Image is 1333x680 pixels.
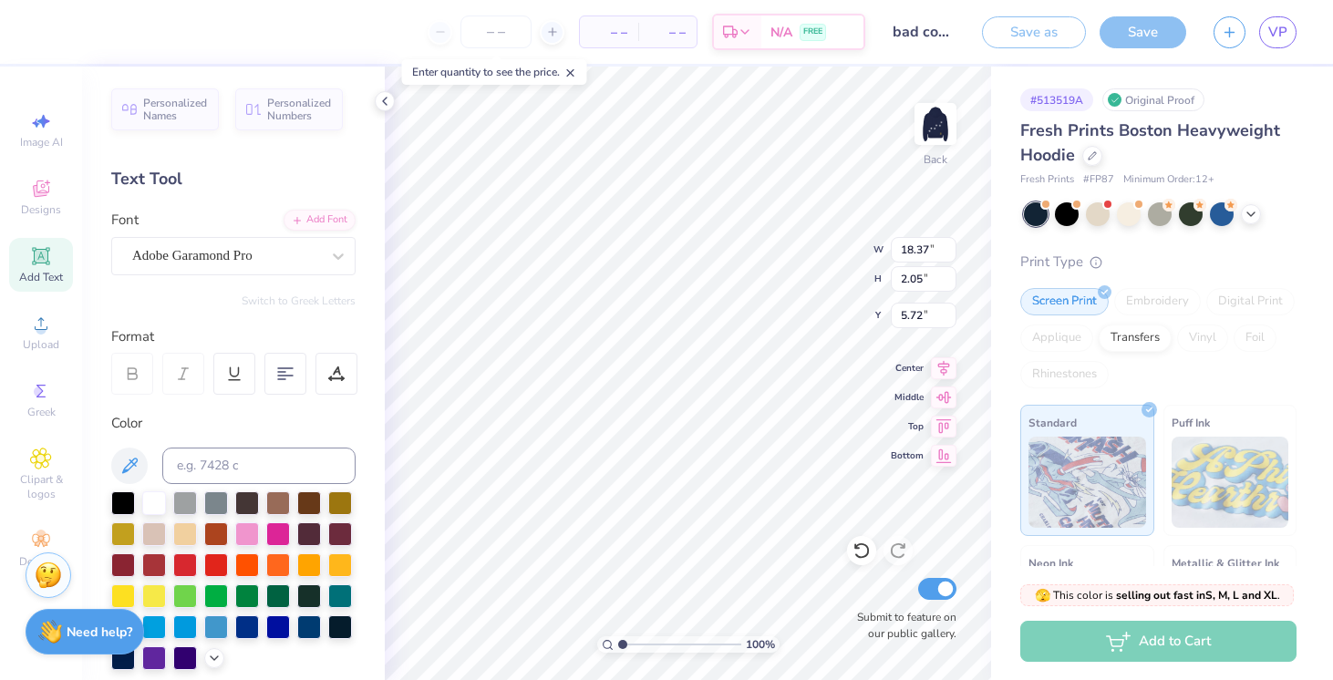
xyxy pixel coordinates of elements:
[1028,553,1073,572] span: Neon Ink
[1099,325,1172,352] div: Transfers
[21,202,61,217] span: Designs
[847,609,956,642] label: Submit to feature on our public gallery.
[879,14,968,50] input: Untitled Design
[460,15,532,48] input: – –
[1206,288,1295,315] div: Digital Print
[143,97,208,122] span: Personalized Names
[1020,119,1280,166] span: Fresh Prints Boston Heavyweight Hoodie
[19,270,63,284] span: Add Text
[111,167,356,191] div: Text Tool
[1268,22,1287,43] span: VP
[1116,588,1277,603] strong: selling out fast in S, M, L and XL
[1172,413,1210,432] span: Puff Ink
[1177,325,1228,352] div: Vinyl
[924,151,947,168] div: Back
[67,623,132,641] strong: Need help?
[402,59,587,85] div: Enter quantity to see the price.
[891,420,924,433] span: Top
[19,554,63,569] span: Decorate
[111,326,357,347] div: Format
[1020,361,1109,388] div: Rhinestones
[1035,587,1280,603] span: This color is .
[9,472,73,501] span: Clipart & logos
[27,405,56,419] span: Greek
[591,23,627,42] span: – –
[1028,437,1146,528] img: Standard
[1020,252,1297,273] div: Print Type
[111,413,356,434] div: Color
[242,294,356,308] button: Switch to Greek Letters
[649,23,686,42] span: – –
[1234,325,1276,352] div: Foil
[1020,172,1074,188] span: Fresh Prints
[770,23,792,42] span: N/A
[891,449,924,462] span: Bottom
[284,210,356,231] div: Add Font
[803,26,822,38] span: FREE
[23,337,59,352] span: Upload
[891,391,924,404] span: Middle
[1028,413,1077,432] span: Standard
[1102,88,1204,111] div: Original Proof
[1172,553,1279,572] span: Metallic & Glitter Ink
[1259,16,1297,48] a: VP
[267,97,332,122] span: Personalized Numbers
[1020,88,1093,111] div: # 513519A
[1020,325,1093,352] div: Applique
[891,362,924,375] span: Center
[20,135,63,149] span: Image AI
[1035,587,1050,604] span: 🫣
[162,448,356,484] input: e.g. 7428 c
[1114,288,1201,315] div: Embroidery
[1083,172,1114,188] span: # FP87
[746,636,775,653] span: 100 %
[1172,437,1289,528] img: Puff Ink
[1123,172,1214,188] span: Minimum Order: 12 +
[917,106,954,142] img: Back
[111,210,139,231] label: Font
[1020,288,1109,315] div: Screen Print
